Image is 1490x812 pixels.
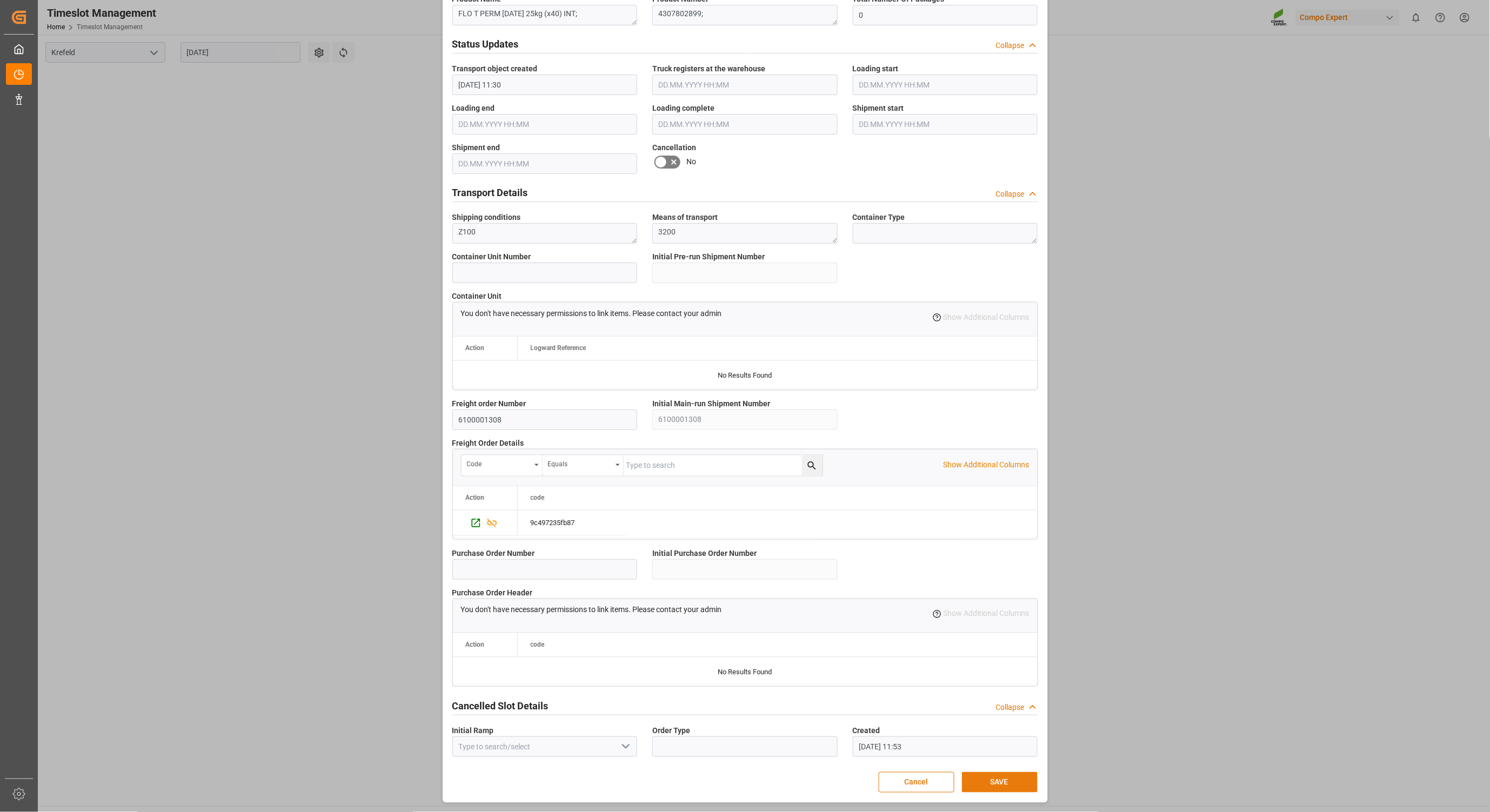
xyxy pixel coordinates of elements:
[652,251,765,263] span: Initial Pre-run Shipment Number
[652,398,770,410] span: Initial Main-run Shipment Number
[452,291,502,302] span: Container Unit
[452,114,638,135] input: DD.MM.YYYY HH:MM
[879,772,954,793] button: Cancel
[652,142,696,153] span: Cancellation
[996,702,1025,713] div: Collapse
[652,223,838,244] textarea: 3200
[452,75,638,95] input: DD.MM.YYYY HH:MM
[518,511,626,536] div: Press SPACE to select this row.
[452,398,526,410] span: Freight order Number
[452,736,638,757] input: Type to search/select
[853,736,1038,757] input: DD.MM.YYYY HH:MM
[466,494,485,502] div: Action
[453,511,518,536] div: Press SPACE to select this row.
[452,587,533,599] span: Purchase Order Header
[461,605,722,616] p: You don't have necessary permissions to link items. Please contact your admin
[652,725,690,736] span: Order Type
[853,114,1038,135] input: DD.MM.YYYY HH:MM
[652,103,714,114] span: Loading complete
[996,40,1025,51] div: Collapse
[452,725,494,736] span: Initial Ramp
[461,308,722,319] p: You don't have necessary permissions to link items. Please contact your admin
[853,63,899,75] span: Loading start
[452,699,549,713] h2: Cancelled Slot Details
[686,156,696,167] span: No
[853,212,905,223] span: Container Type
[452,103,495,114] span: Loading end
[452,37,519,51] h2: Status Updates
[853,103,904,114] span: Shipment start
[452,212,521,223] span: Shipping conditions
[652,5,838,25] textarea: 4307802899;
[467,457,531,469] div: code
[652,548,757,559] span: Initial Purchase Order Number
[452,5,638,25] textarea: FLO T PERM [DATE] 25kg (x40) INT;
[452,185,528,200] h2: Transport Details
[548,457,612,469] div: Equals
[462,455,543,476] button: open menu
[452,63,538,75] span: Transport object created
[652,63,765,75] span: Truck registers at the warehouse
[543,455,624,476] button: open menu
[617,739,633,755] button: open menu
[452,223,638,244] textarea: Z100
[452,438,524,449] span: Freight Order Details
[652,114,838,135] input: DD.MM.YYYY HH:MM
[652,212,718,223] span: Means of transport
[452,153,638,174] input: DD.MM.YYYY HH:MM
[452,548,535,559] span: Purchase Order Number
[853,75,1038,95] input: DD.MM.YYYY HH:MM
[531,641,545,649] span: code
[452,142,500,153] span: Shipment end
[531,345,586,352] span: Logward Reference
[466,345,485,352] div: Action
[996,189,1025,200] div: Collapse
[802,455,823,476] button: search button
[452,251,531,263] span: Container Unit Number
[466,641,485,649] div: Action
[624,455,823,476] input: Type to search
[944,460,1030,471] p: Show Additional Columns
[518,511,626,535] div: 9c497235fb87
[652,75,838,95] input: DD.MM.YYYY HH:MM
[853,725,880,736] span: Created
[531,494,545,502] span: code
[962,772,1038,793] button: SAVE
